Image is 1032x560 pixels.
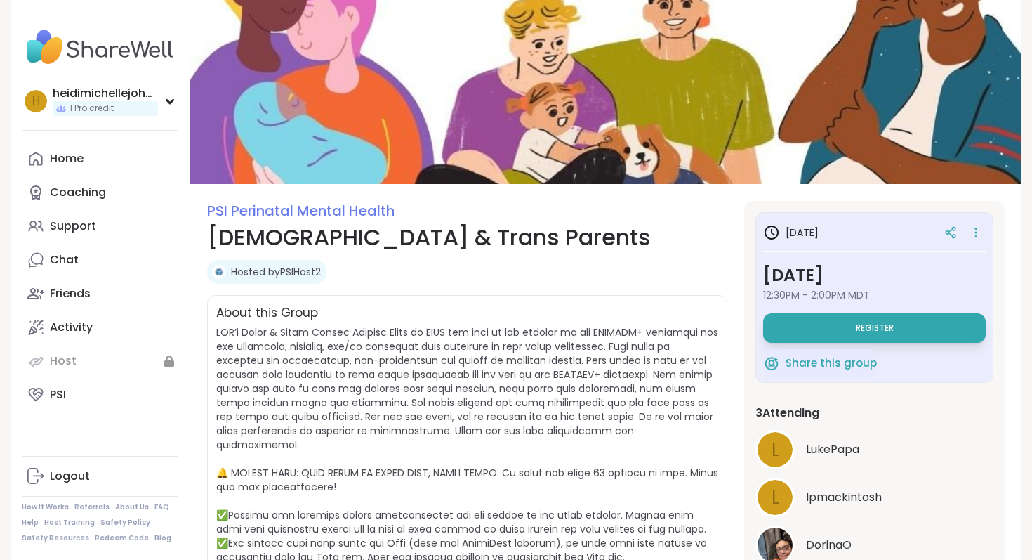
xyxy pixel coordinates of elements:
div: Logout [50,469,90,484]
a: Referrals [74,502,110,512]
span: l [772,484,779,512]
a: Activity [22,311,178,344]
a: llpmackintosh [755,478,993,517]
a: How It Works [22,502,69,512]
a: Blog [154,533,171,543]
a: Redeem Code [95,533,149,543]
div: Activity [50,320,93,335]
span: LukePapa [806,441,859,458]
a: Coaching [22,176,178,209]
a: Host [22,344,178,378]
span: h [32,92,40,110]
a: LLukePapa [755,430,993,469]
div: Friends [50,286,91,301]
h2: About this Group [216,304,318,323]
div: PSI [50,387,66,403]
a: Safety Resources [22,533,89,543]
span: 1 Pro credit [70,103,114,115]
a: Hosted byPSIHost2 [231,265,321,279]
div: Coaching [50,185,106,200]
div: Support [50,219,96,234]
a: Friends [22,277,178,311]
span: Register [856,323,894,334]
a: Chat [22,243,178,277]
a: PSI [22,378,178,412]
span: L [772,436,779,464]
a: Safety Policy [100,518,150,528]
button: Register [763,313,986,343]
a: PSI Perinatal Mental Health [207,201,395,221]
span: Share this group [786,356,877,372]
span: DorinaO [806,537,852,554]
div: heidimichellejohnson1 [53,86,158,101]
div: Chat [50,252,79,268]
h3: [DATE] [763,224,819,241]
div: Home [50,151,84,167]
h1: [DEMOGRAPHIC_DATA] & Trans Parents [207,221,727,254]
a: Help [22,518,39,528]
a: FAQ [154,502,169,512]
button: Share this group [763,349,877,378]
a: About Us [115,502,149,512]
a: Host Training [44,518,95,528]
img: ShareWell Logomark [763,355,780,372]
span: 3 Attending [755,405,819,422]
span: 12:30PM - 2:00PM MDT [763,288,986,302]
img: ShareWell Nav Logo [22,22,178,72]
a: Support [22,209,178,243]
a: Logout [22,460,178,493]
img: PSIHost2 [212,265,226,279]
h3: [DATE] [763,263,986,288]
span: lpmackintosh [806,489,882,506]
a: Home [22,142,178,176]
div: Host [50,353,77,369]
